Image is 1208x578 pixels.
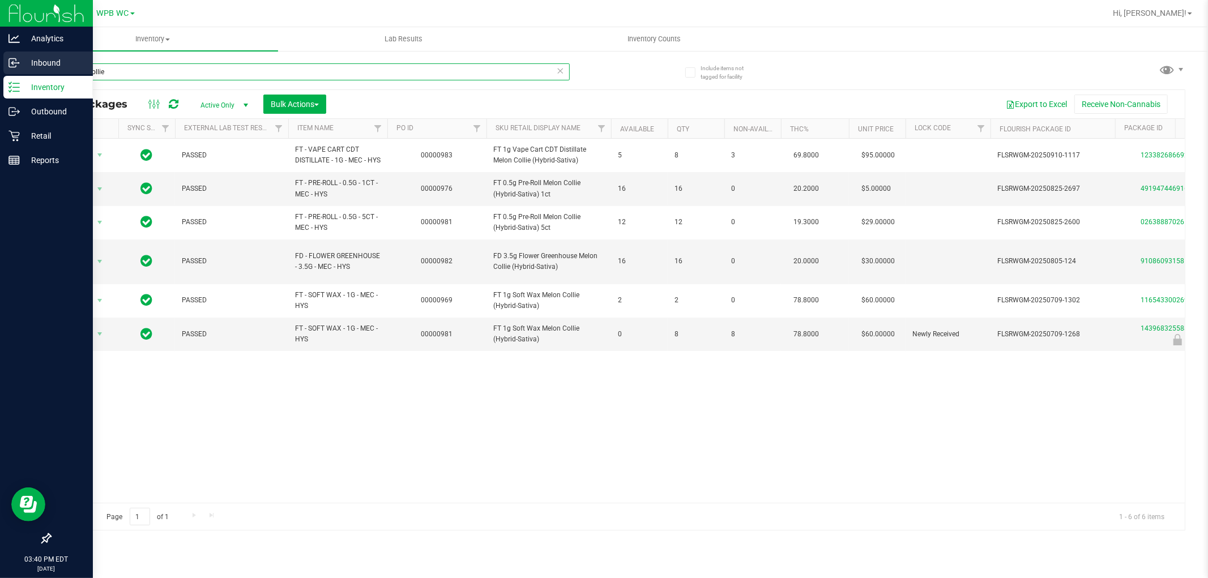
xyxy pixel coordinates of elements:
[421,257,453,265] a: 00000982
[788,253,825,269] span: 20.0000
[1074,95,1168,114] button: Receive Non-Cannabis
[496,124,580,132] a: Sku Retail Display Name
[997,183,1108,194] span: FLSRWGM-20250825-2697
[731,183,774,194] span: 0
[8,130,20,142] inline-svg: Retail
[858,125,894,133] a: Unit Price
[675,150,718,161] span: 8
[93,215,107,230] span: select
[182,256,281,267] span: PASSED
[675,329,718,340] span: 8
[141,326,153,342] span: In Sync
[618,150,661,161] span: 5
[421,185,453,192] a: 00000976
[20,32,88,45] p: Analytics
[1141,296,1204,304] a: 1165433002691375
[1110,508,1173,525] span: 1 - 6 of 6 items
[263,95,326,114] button: Bulk Actions
[675,256,718,267] span: 16
[493,251,604,272] span: FD 3.5g Flower Greenhouse Melon Collie (Hybrid-Sativa)
[297,124,334,132] a: Item Name
[396,124,413,132] a: PO ID
[677,125,689,133] a: Qty
[493,290,604,311] span: FT 1g Soft Wax Melon Collie (Hybrid-Sativa)
[618,329,661,340] span: 0
[271,100,319,109] span: Bulk Actions
[620,125,654,133] a: Available
[141,214,153,230] span: In Sync
[8,33,20,44] inline-svg: Analytics
[557,63,565,78] span: Clear
[1141,218,1204,226] a: 0263888702619114
[127,124,171,132] a: Sync Status
[93,293,107,309] span: select
[1113,8,1186,18] span: Hi, [PERSON_NAME]!
[295,323,381,345] span: FT - SOFT WAX - 1G - MEC - HYS
[733,125,784,133] a: Non-Available
[11,487,45,521] iframe: Resource center
[93,326,107,342] span: select
[613,34,697,44] span: Inventory Counts
[20,105,88,118] p: Outbound
[788,181,825,197] span: 20.2000
[20,80,88,94] p: Inventory
[618,217,661,228] span: 12
[493,212,604,233] span: FT 0.5g Pre-Roll Melon Collie (Hybrid-Sativa) 5ct
[618,295,661,306] span: 2
[856,253,900,269] span: $30.00000
[493,323,604,345] span: FT 1g Soft Wax Melon Collie (Hybrid-Sativa)
[93,181,107,197] span: select
[731,150,774,161] span: 3
[856,214,900,230] span: $29.00000
[182,150,281,161] span: PASSED
[50,63,570,80] input: Search Package ID, Item Name, SKU, Lot or Part Number...
[856,147,900,164] span: $95.00000
[8,82,20,93] inline-svg: Inventory
[141,147,153,163] span: In Sync
[27,27,278,51] a: Inventory
[421,330,453,338] a: 00000981
[675,217,718,228] span: 12
[182,217,281,228] span: PASSED
[788,147,825,164] span: 69.8000
[369,34,438,44] span: Lab Results
[156,119,175,138] a: Filter
[278,27,529,51] a: Lab Results
[997,217,1108,228] span: FLSRWGM-20250825-2600
[493,178,604,199] span: FT 0.5g Pre-Roll Melon Collie (Hybrid-Sativa) 1ct
[912,329,984,340] span: Newly Received
[1141,257,1204,265] a: 9108609315816649
[141,292,153,308] span: In Sync
[5,554,88,564] p: 03:40 PM EDT
[701,64,757,81] span: Include items not tagged for facility
[182,183,281,194] span: PASSED
[93,147,107,163] span: select
[790,125,809,133] a: THC%
[8,155,20,166] inline-svg: Reports
[59,98,139,110] span: All Packages
[856,326,900,342] span: $60.00000
[856,181,897,197] span: $5.00000
[182,329,281,340] span: PASSED
[788,214,825,230] span: 19.3000
[675,295,718,306] span: 2
[93,254,107,269] span: select
[295,251,381,272] span: FD - FLOWER GREENHOUSE - 3.5G - MEC - HYS
[421,218,453,226] a: 00000981
[731,329,774,340] span: 8
[270,119,288,138] a: Filter
[529,27,780,51] a: Inventory Counts
[675,183,718,194] span: 16
[1141,151,1204,159] a: 1233826866921145
[1000,125,1071,133] a: Flourish Package ID
[130,508,150,525] input: 1
[1141,324,1204,332] a: 1439683255882024
[788,326,825,342] span: 78.8000
[997,329,1108,340] span: FLSRWGM-20250709-1268
[20,129,88,143] p: Retail
[141,253,153,269] span: In Sync
[915,124,951,132] a: Lock Code
[295,144,381,166] span: FT - VAPE CART CDT DISTILLATE - 1G - MEC - HYS
[997,295,1108,306] span: FLSRWGM-20250709-1302
[295,212,381,233] span: FT - PRE-ROLL - 0.5G - 5CT - MEC - HYS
